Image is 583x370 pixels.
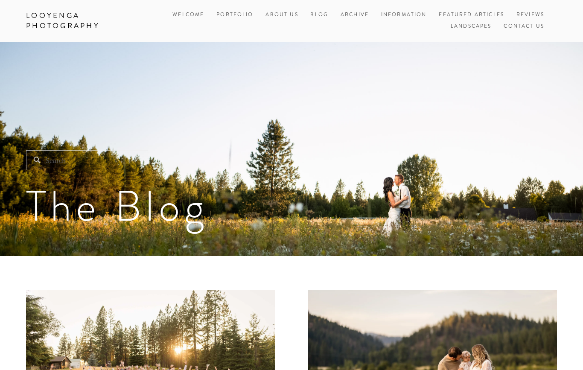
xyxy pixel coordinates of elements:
a: Information [381,11,427,18]
h1: The Blog [26,185,557,227]
input: Search [26,150,148,170]
a: Landscapes [451,21,492,32]
a: Featured Articles [439,9,504,21]
a: Reviews [516,9,544,21]
a: Blog [310,9,328,21]
a: Looyenga Photography [20,9,140,33]
a: Archive [341,9,369,21]
a: Welcome [172,9,204,21]
a: Portfolio [216,11,253,18]
a: About Us [265,9,298,21]
a: Contact Us [504,21,544,32]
